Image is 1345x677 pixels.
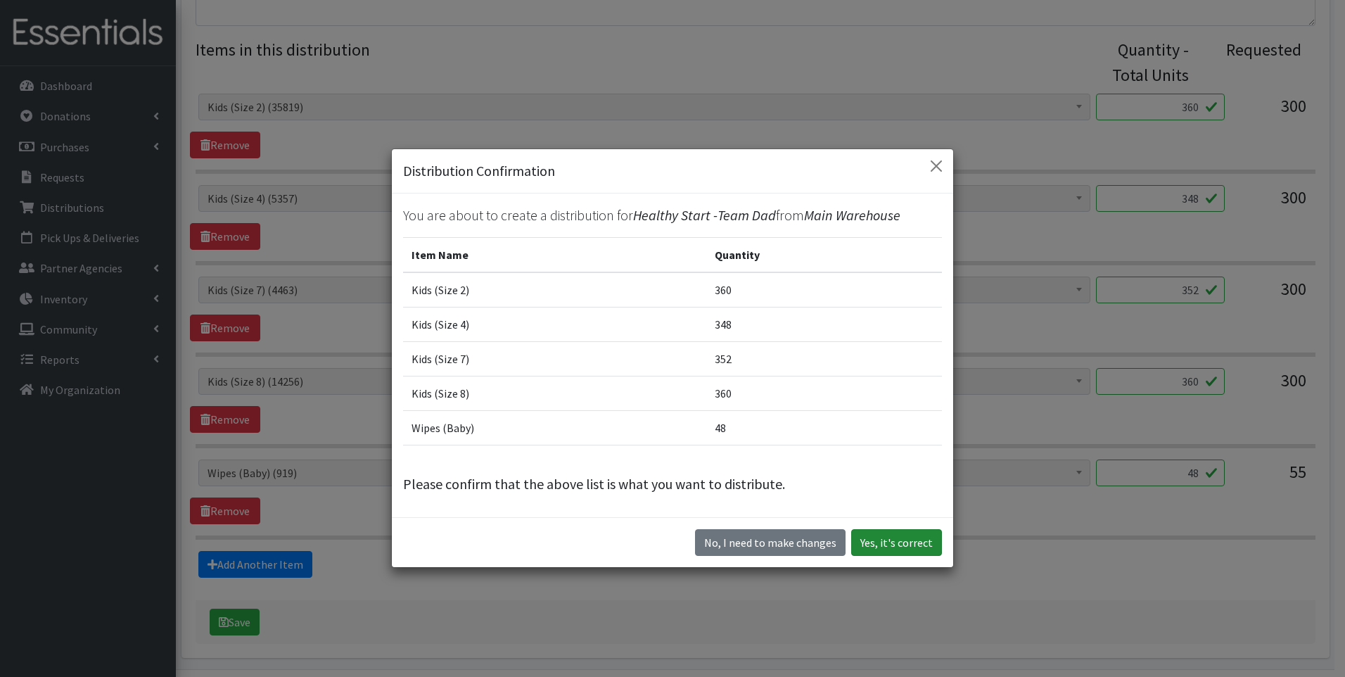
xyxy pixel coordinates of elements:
[706,342,942,377] td: 352
[403,308,706,342] td: Kids (Size 4)
[804,206,900,224] span: Main Warehouse
[403,160,555,182] h5: Distribution Confirmation
[695,529,846,556] button: No I need to make changes
[403,411,706,445] td: Wipes (Baby)
[851,529,942,556] button: Yes, it's correct
[706,238,942,273] th: Quantity
[925,155,948,177] button: Close
[706,411,942,445] td: 48
[633,206,776,224] span: Healthy Start -Team Dad
[403,205,942,226] p: You are about to create a distribution for from
[403,342,706,377] td: Kids (Size 7)
[403,474,942,495] p: Please confirm that the above list is what you want to distribute.
[706,308,942,342] td: 348
[706,377,942,411] td: 360
[706,272,942,308] td: 360
[403,272,706,308] td: Kids (Size 2)
[403,238,706,273] th: Item Name
[403,377,706,411] td: Kids (Size 8)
